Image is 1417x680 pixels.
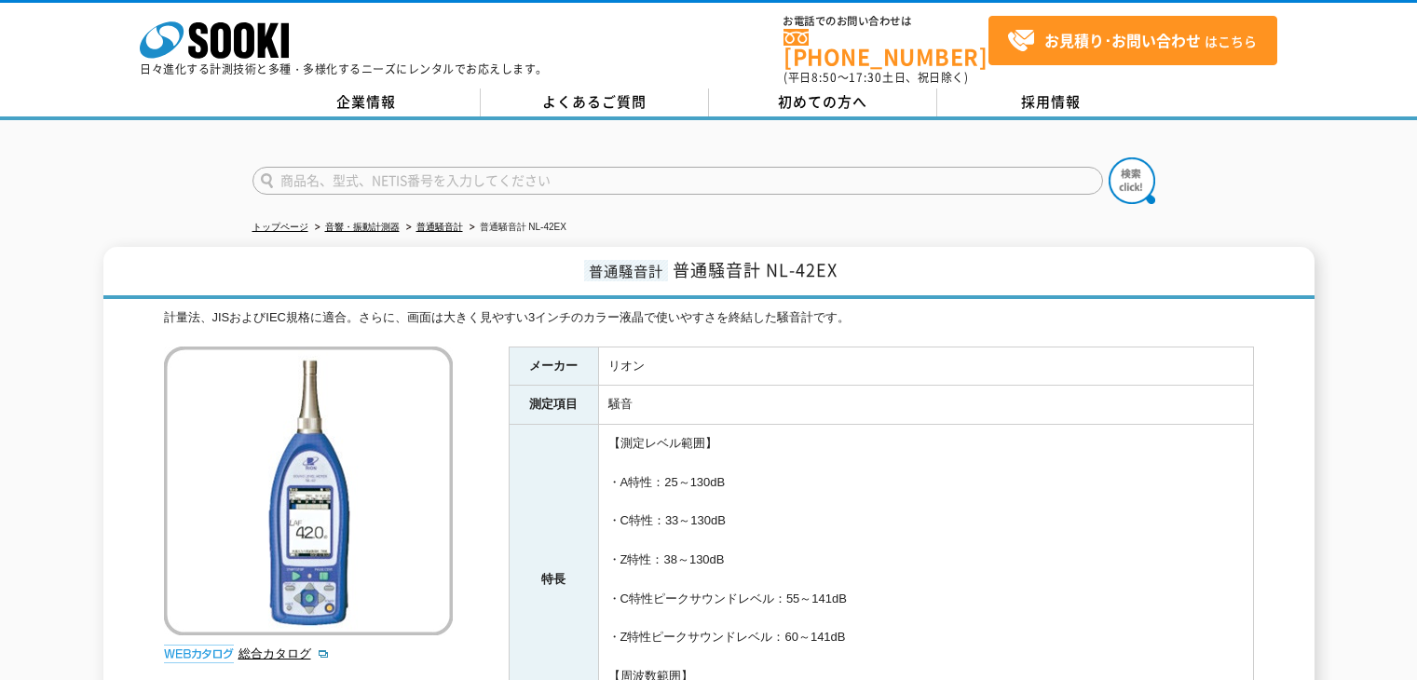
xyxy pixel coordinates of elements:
[140,63,548,75] p: 日々進化する計測技術と多種・多様化するニーズにレンタルでお応えします。
[252,222,308,232] a: トップページ
[598,347,1253,386] td: リオン
[164,645,234,663] img: webカタログ
[937,88,1165,116] a: 採用情報
[164,347,453,635] img: 普通騒音計 NL-42EX
[849,69,882,86] span: 17:30
[673,257,838,282] span: 普通騒音計 NL-42EX
[584,260,668,281] span: 普通騒音計
[466,218,566,238] li: 普通騒音計 NL-42EX
[709,88,937,116] a: 初めての方へ
[811,69,838,86] span: 8:50
[1007,27,1257,55] span: はこちら
[598,386,1253,425] td: 騒音
[416,222,463,232] a: 普通騒音計
[238,646,330,660] a: 総合カタログ
[988,16,1277,65] a: お見積り･お問い合わせはこちら
[164,308,1254,328] div: 計量法、JISおよびIEC規格に適合。さらに、画面は大きく見やすい3インチのカラー液晶で使いやすさを終結した騒音計です。
[1044,29,1201,51] strong: お見積り･お問い合わせ
[1109,157,1155,204] img: btn_search.png
[783,29,988,67] a: [PHONE_NUMBER]
[783,69,968,86] span: (平日 ～ 土日、祝日除く)
[252,167,1103,195] input: 商品名、型式、NETIS番号を入力してください
[509,386,598,425] th: 測定項目
[783,16,988,27] span: お電話でのお問い合わせは
[509,347,598,386] th: メーカー
[252,88,481,116] a: 企業情報
[325,222,400,232] a: 音響・振動計測器
[481,88,709,116] a: よくあるご質問
[778,91,867,112] span: 初めての方へ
